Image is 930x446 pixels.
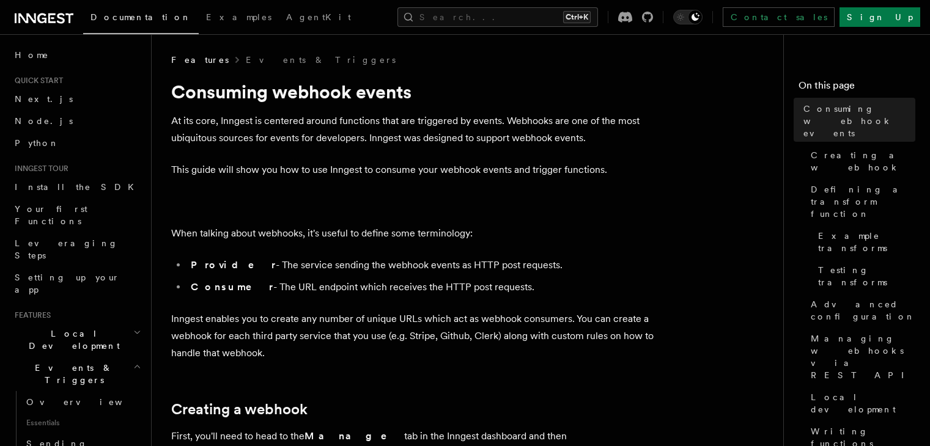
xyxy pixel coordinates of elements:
[187,279,660,296] li: - The URL endpoint which receives the HTTP post requests.
[10,327,133,352] span: Local Development
[10,164,68,174] span: Inngest tour
[206,12,271,22] span: Examples
[10,323,144,357] button: Local Development
[10,266,144,301] a: Setting up your app
[15,182,141,192] span: Install the SDK
[15,116,73,126] span: Node.js
[171,310,660,362] p: Inngest enables you to create any number of unique URLs which act as webhook consumers. You can c...
[246,54,396,66] a: Events & Triggers
[813,259,915,293] a: Testing transforms
[83,4,199,34] a: Documentation
[286,12,351,22] span: AgentKit
[279,4,358,33] a: AgentKit
[811,332,915,381] span: Managing webhooks via REST API
[171,112,660,147] p: At its core, Inngest is centered around functions that are triggered by events. Webhooks are one ...
[171,225,660,242] p: When talking about webhooks, it's useful to define some terminology:
[21,391,144,413] a: Overview
[811,391,915,415] span: Local development
[304,430,404,442] strong: Manage
[811,183,915,220] span: Defining a transform function
[818,230,915,254] span: Example transforms
[15,94,73,104] span: Next.js
[799,98,915,144] a: Consuming webhook events
[171,81,660,103] h1: Consuming webhook events
[10,357,144,391] button: Events & Triggers
[199,4,279,33] a: Examples
[10,110,144,132] a: Node.js
[15,49,49,61] span: Home
[10,44,144,66] a: Home
[806,293,915,327] a: Advanced configuration
[171,161,660,178] p: This guide will show you how to use Inngest to consume your webhook events and trigger functions.
[171,54,229,66] span: Features
[840,7,920,27] a: Sign Up
[10,132,144,154] a: Python
[806,178,915,225] a: Defining a transform function
[191,259,276,271] strong: Provider
[15,238,118,260] span: Leveraging Steps
[799,78,915,98] h4: On this page
[90,12,191,22] span: Documentation
[15,138,59,148] span: Python
[187,257,660,274] li: - The service sending the webhook events as HTTP post requests.
[10,198,144,232] a: Your first Functions
[806,144,915,178] a: Creating a webhook
[15,272,120,294] span: Setting up your app
[806,327,915,386] a: Managing webhooks via REST API
[10,310,51,320] span: Features
[10,176,144,198] a: Install the SDK
[806,386,915,420] a: Local development
[10,76,63,86] span: Quick start
[26,397,152,407] span: Overview
[10,88,144,110] a: Next.js
[803,103,915,139] span: Consuming webhook events
[397,7,598,27] button: Search...Ctrl+K
[811,149,915,174] span: Creating a webhook
[563,11,591,23] kbd: Ctrl+K
[21,413,144,433] span: Essentials
[673,10,703,24] button: Toggle dark mode
[813,225,915,259] a: Example transforms
[10,362,133,386] span: Events & Triggers
[811,298,915,323] span: Advanced configuration
[171,401,308,418] a: Creating a webhook
[15,204,87,226] span: Your first Functions
[723,7,835,27] a: Contact sales
[10,232,144,266] a: Leveraging Steps
[818,264,915,288] span: Testing transforms
[191,281,273,293] strong: Consumer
